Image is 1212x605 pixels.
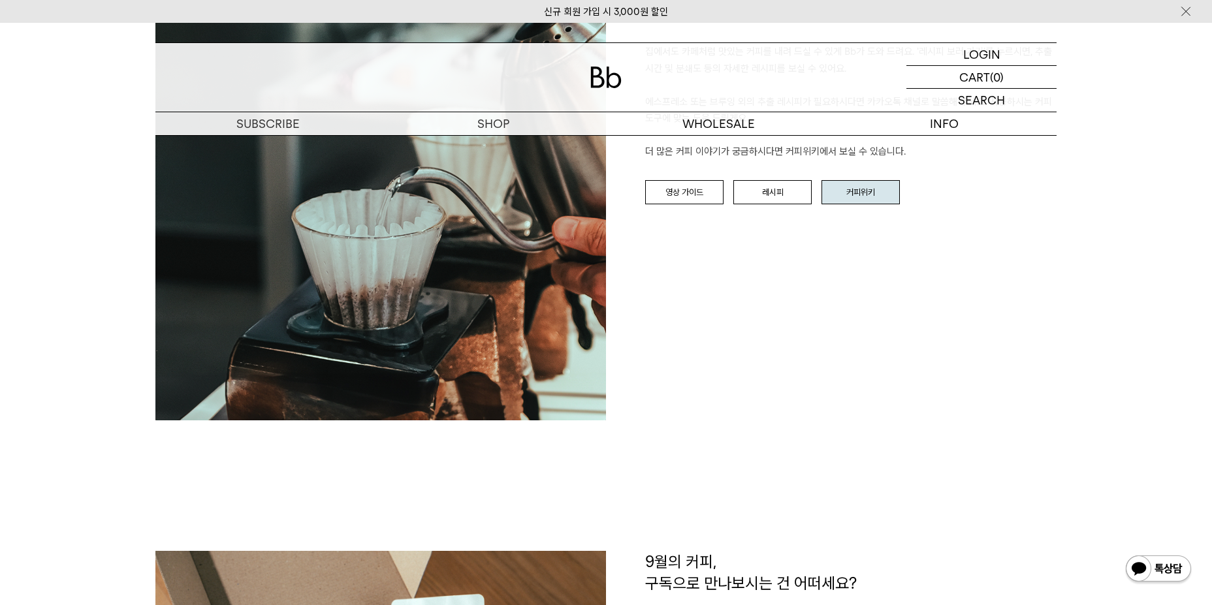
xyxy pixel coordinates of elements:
[990,66,1004,88] p: (0)
[606,112,831,135] p: WHOLESALE
[590,67,622,88] img: 로고
[959,66,990,88] p: CART
[963,43,1000,65] p: LOGIN
[1124,554,1192,585] img: 카카오톡 채널 1:1 채팅 버튼
[544,6,668,18] a: 신규 회원 가입 시 3,000원 할인
[958,89,1005,112] p: SEARCH
[381,112,606,135] a: SHOP
[906,66,1057,89] a: CART (0)
[645,180,724,205] a: 영상 가이드
[831,112,1057,135] p: INFO
[821,180,900,205] a: 커피위키
[155,112,381,135] a: SUBSCRIBE
[733,180,812,205] a: 레시피
[906,43,1057,66] a: LOGIN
